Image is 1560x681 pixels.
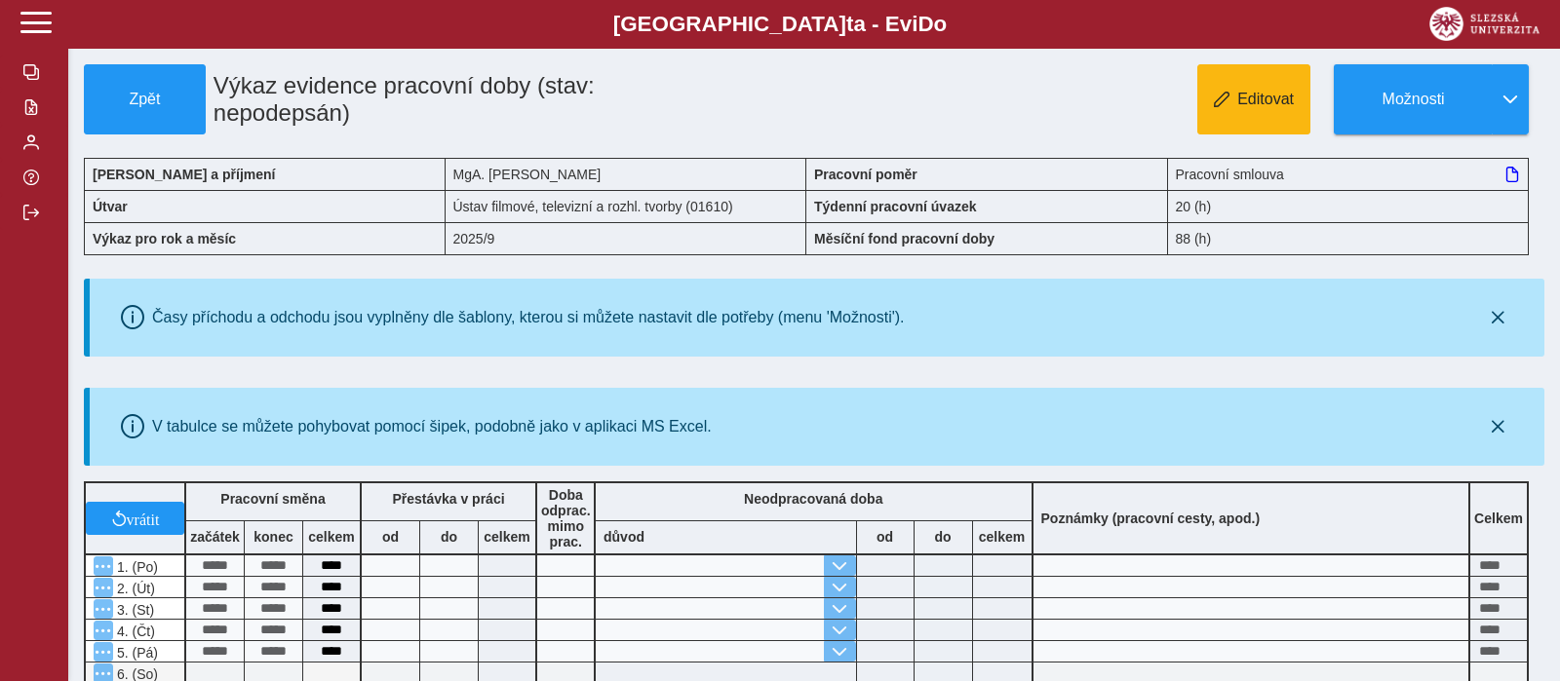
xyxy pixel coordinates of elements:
[1237,91,1294,108] span: Editovat
[94,621,113,640] button: Menu
[814,167,917,182] b: Pracovní poměr
[814,199,977,214] b: Týdenní pracovní úvazek
[206,64,692,134] h1: Výkaz evidence pracovní doby (stav: nepodepsán)
[113,602,154,618] span: 3. (St)
[446,222,807,255] div: 2025/9
[362,529,419,545] b: od
[152,309,905,326] div: Časy příchodu a odchodu jsou vyplněny dle šablony, kterou si můžete nastavit dle potřeby (menu 'M...
[1429,7,1540,41] img: logo_web_su.png
[973,529,1032,545] b: celkem
[446,190,807,222] div: Ústav filmové, televizní a rozhl. tvorby (01610)
[245,529,302,545] b: konec
[1168,158,1530,190] div: Pracovní smlouva
[934,12,948,36] span: o
[857,529,914,545] b: od
[220,491,325,507] b: Pracovní směna
[113,624,155,639] span: 4. (Čt)
[93,231,236,246] b: Výkaz pro rok a měsíc
[113,581,155,596] span: 2. (Út)
[1474,511,1523,526] b: Celkem
[1197,64,1310,134] button: Editovat
[93,167,275,182] b: [PERSON_NAME] a příjmení
[152,418,712,435] div: V tabulce se můžete pohybovat pomocí šipek, podobně jako v aplikaci MS Excel.
[604,529,644,545] b: důvod
[1334,64,1492,134] button: Možnosti
[541,487,591,549] b: Doba odprac. mimo prac.
[1350,91,1476,108] span: Možnosti
[127,511,160,526] span: vrátit
[113,645,158,661] span: 5. (Pá)
[420,529,478,545] b: do
[94,642,113,662] button: Menu
[446,158,807,190] div: MgA. [PERSON_NAME]
[93,199,128,214] b: Útvar
[58,12,1501,37] b: [GEOGRAPHIC_DATA] a - Evi
[93,91,197,108] span: Zpět
[94,599,113,619] button: Menu
[479,529,535,545] b: celkem
[84,64,206,134] button: Zpět
[86,502,184,535] button: vrátit
[303,529,360,545] b: celkem
[814,231,994,246] b: Měsíční fond pracovní doby
[1168,190,1530,222] div: 20 (h)
[94,556,113,576] button: Menu
[744,491,882,507] b: Neodpracovaná doba
[846,12,853,36] span: t
[917,12,933,36] span: D
[186,529,244,545] b: začátek
[1168,222,1530,255] div: 88 (h)
[392,491,504,507] b: Přestávka v práci
[915,529,972,545] b: do
[94,578,113,597] button: Menu
[113,559,158,575] span: 1. (Po)
[1033,511,1268,526] b: Poznámky (pracovní cesty, apod.)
